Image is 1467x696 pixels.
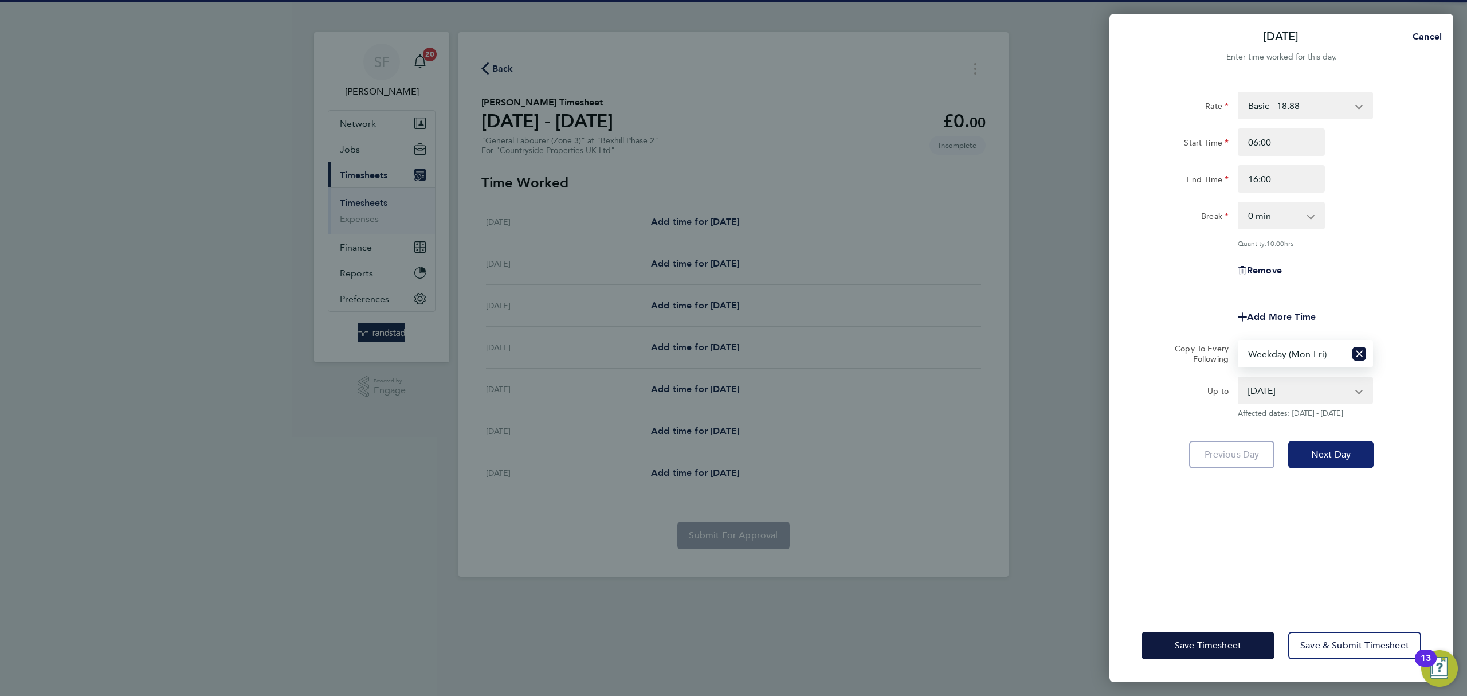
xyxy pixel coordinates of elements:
div: Enter time worked for this day. [1109,50,1453,64]
button: Open Resource Center, 13 new notifications [1421,650,1458,687]
span: Cancel [1409,31,1442,42]
button: Remove [1238,266,1282,275]
div: 13 [1421,658,1431,673]
button: Cancel [1394,25,1453,48]
span: Remove [1247,265,1282,276]
button: Reset selection [1352,341,1366,366]
button: Add More Time [1238,312,1316,322]
label: Start Time [1184,138,1229,151]
span: Save Timesheet [1175,640,1241,651]
button: Save Timesheet [1142,632,1274,659]
button: Next Day [1288,441,1374,468]
label: Break [1201,211,1229,225]
input: E.g. 08:00 [1238,128,1325,156]
span: Save & Submit Timesheet [1300,640,1409,651]
label: Rate [1205,101,1229,115]
label: Up to [1207,386,1229,400]
div: Quantity: hrs [1238,238,1373,248]
span: Next Day [1311,449,1351,460]
span: 10.00 [1266,238,1284,248]
button: Save & Submit Timesheet [1288,632,1421,659]
label: Copy To Every Following [1166,343,1229,364]
p: [DATE] [1263,29,1299,45]
input: E.g. 18:00 [1238,165,1325,193]
label: End Time [1187,174,1229,188]
span: Add More Time [1247,311,1316,322]
span: Affected dates: [DATE] - [DATE] [1238,409,1373,418]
